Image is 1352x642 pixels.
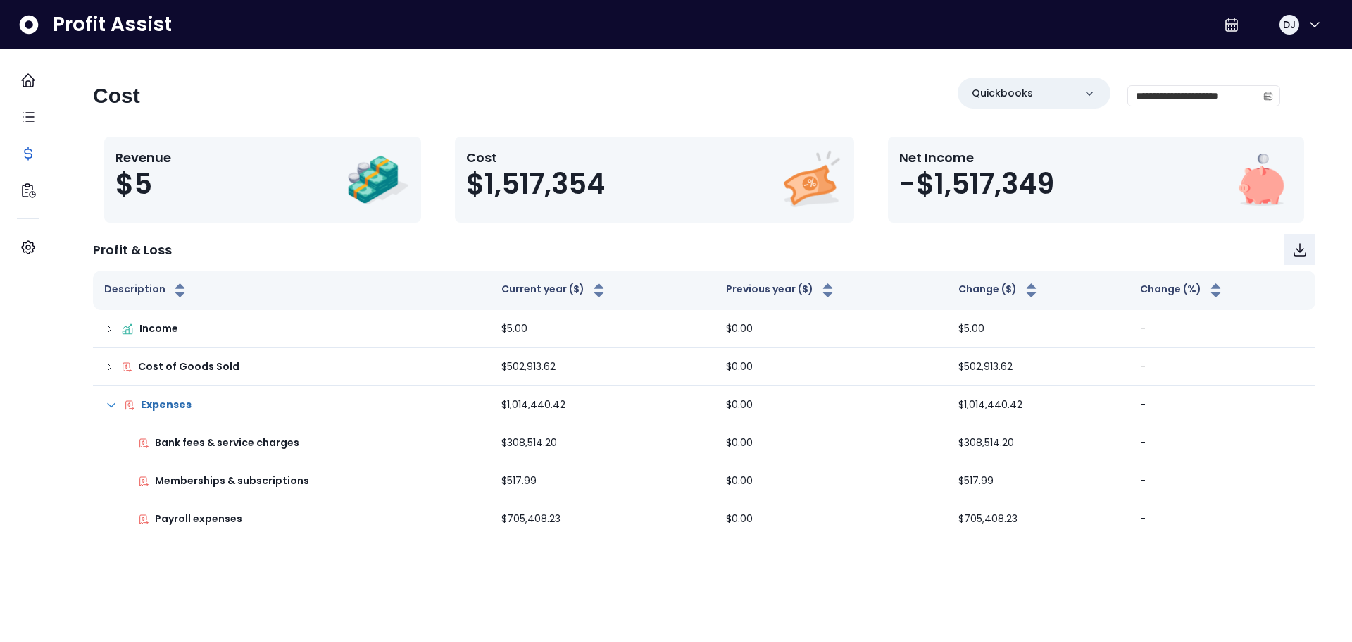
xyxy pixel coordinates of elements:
[93,240,172,259] p: Profit & Loss
[715,500,947,538] td: $0.00
[466,167,605,201] span: $1,517,354
[947,500,1129,538] td: $705,408.23
[726,282,837,299] button: Previous year ($)
[53,12,172,37] span: Profit Assist
[972,86,1033,101] p: Quickbooks
[715,386,947,424] td: $0.00
[1129,310,1315,348] td: -
[115,148,171,167] p: Revenue
[93,83,140,109] h2: Cost
[958,282,1040,299] button: Change ($)
[1129,424,1315,462] td: -
[899,167,1054,201] span: -$1,517,349
[899,148,1054,167] p: Net Income
[780,148,843,211] img: Cost
[715,462,947,500] td: $0.00
[490,348,715,386] td: $502,913.62
[947,424,1129,462] td: $308,514.20
[115,167,152,201] span: $5
[1129,386,1315,424] td: -
[947,348,1129,386] td: $502,913.62
[346,148,410,211] img: Revenue
[715,348,947,386] td: $0.00
[141,397,192,412] p: Expenses
[104,282,189,299] button: Description
[466,148,605,167] p: Cost
[947,310,1129,348] td: $5.00
[1129,500,1315,538] td: -
[947,386,1129,424] td: $1,014,440.42
[1129,462,1315,500] td: -
[501,282,608,299] button: Current year ($)
[490,500,715,538] td: $705,408.23
[139,321,178,336] p: Income
[715,424,947,462] td: $0.00
[1283,18,1296,32] span: DJ
[155,436,299,450] p: Bank fees & service charges
[490,424,715,462] td: $308,514.20
[1263,91,1273,101] svg: calendar
[490,386,715,424] td: $1,014,440.42
[1129,348,1315,386] td: -
[1140,282,1225,299] button: Change (%)
[490,310,715,348] td: $5.00
[490,462,715,500] td: $517.99
[138,359,239,374] p: Cost of Goods Sold
[155,474,309,488] p: Memberships & subscriptions
[1284,234,1315,265] button: Download
[715,310,947,348] td: $0.00
[947,462,1129,500] td: $517.99
[1229,148,1293,211] img: Net Income
[155,512,242,526] p: Payroll expenses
